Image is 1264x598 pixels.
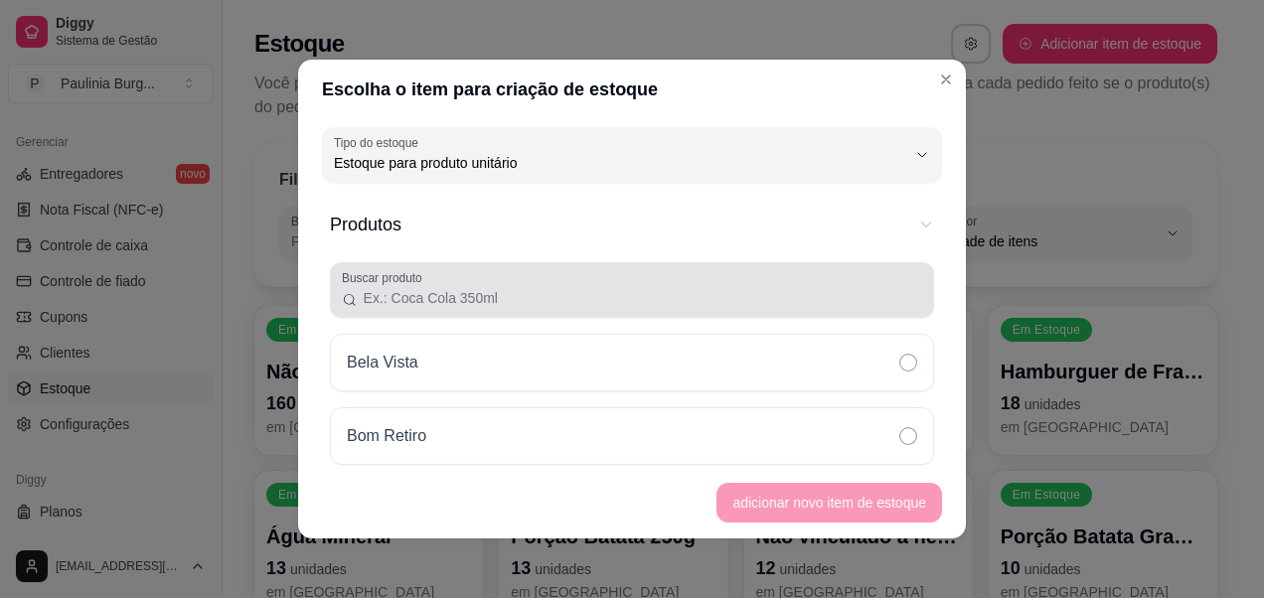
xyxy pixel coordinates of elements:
label: Buscar produto [342,269,429,286]
header: Escolha o item para criação de estoque [298,60,966,119]
label: Tipo do estoque [334,134,425,151]
button: Tipo do estoqueEstoque para produto unitário [322,127,942,183]
p: Bela Vista [347,351,418,374]
p: Bom Retiro [347,424,426,448]
input: Buscar produto [358,288,922,308]
span: Estoque para produto unitário [334,153,906,173]
button: Close [930,64,962,95]
button: Produtos [330,195,934,254]
span: Produtos [330,211,906,238]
